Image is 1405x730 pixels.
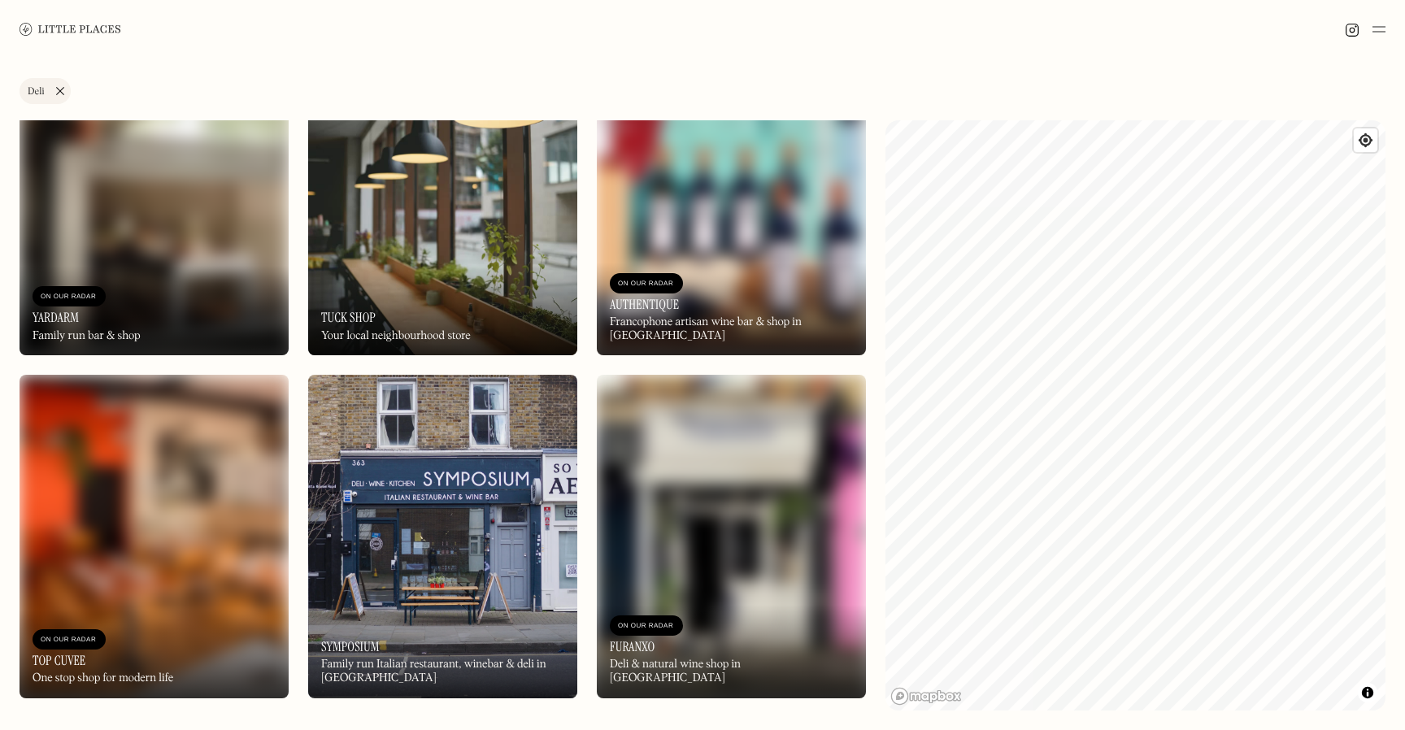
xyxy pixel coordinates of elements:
[610,639,655,654] h3: Furanxo
[1358,683,1377,702] button: Toggle attribution
[33,310,79,325] h3: Yardarm
[597,33,866,355] img: Authentique
[20,33,289,355] a: YardarmYardarmOn Our RadarYardarmFamily run bar & shop
[41,289,98,305] div: On Our Radar
[597,33,866,355] a: AuthentiqueAuthentiqueOn Our RadarAuthentiqueFrancophone artisan wine bar & shop in [GEOGRAPHIC_D...
[618,618,675,634] div: On Our Radar
[20,33,289,355] img: Yardarm
[20,375,289,697] img: Top Cuvee
[885,120,1385,710] canvas: Map
[308,375,577,697] a: SymposiumSymposiumSymposiumFamily run Italian restaurant, winebar & deli in [GEOGRAPHIC_DATA]
[20,375,289,697] a: Top CuveeTop CuveeOn Our RadarTop CuveeOne stop shop for modern life
[618,276,675,292] div: On Our Radar
[610,315,853,343] div: Francophone artisan wine bar & shop in [GEOGRAPHIC_DATA]
[1354,128,1377,152] button: Find my location
[597,375,866,697] a: FuranxoFuranxoOn Our RadarFuranxoDeli & natural wine shop in [GEOGRAPHIC_DATA]
[20,78,71,104] a: Deli
[1363,684,1372,702] span: Toggle attribution
[33,671,173,685] div: One stop shop for modern life
[597,375,866,697] img: Furanxo
[321,639,380,654] h3: Symposium
[321,658,564,685] div: Family run Italian restaurant, winebar & deli in [GEOGRAPHIC_DATA]
[308,33,577,355] img: Tuck Shop
[28,87,45,97] div: Deli
[610,297,679,312] h3: Authentique
[41,632,98,648] div: On Our Radar
[321,329,471,343] div: Your local neighbourhood store
[321,310,376,325] h3: Tuck Shop
[33,653,85,668] h3: Top Cuvee
[308,33,577,355] a: Tuck ShopTuck ShopTuck ShopYour local neighbourhood store
[610,658,853,685] div: Deli & natural wine shop in [GEOGRAPHIC_DATA]
[33,329,141,343] div: Family run bar & shop
[308,375,577,697] img: Symposium
[890,687,962,706] a: Mapbox homepage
